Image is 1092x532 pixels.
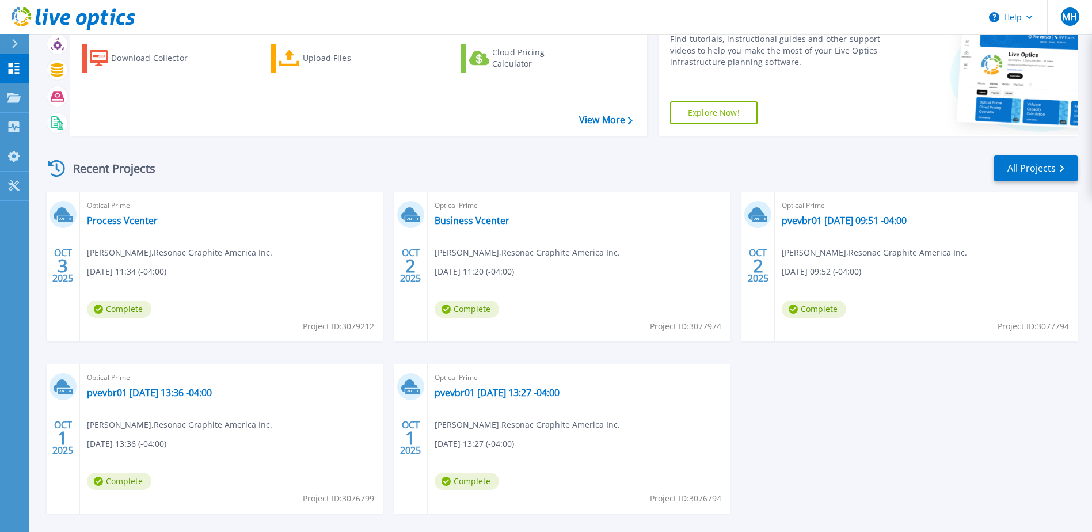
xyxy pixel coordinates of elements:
[52,245,74,287] div: OCT 2025
[303,492,374,505] span: Project ID: 3076799
[82,44,210,73] a: Download Collector
[435,387,560,398] a: pvevbr01 [DATE] 13:27 -04:00
[405,433,416,443] span: 1
[87,199,376,212] span: Optical Prime
[44,154,171,183] div: Recent Projects
[87,438,166,450] span: [DATE] 13:36 (-04:00)
[1062,12,1077,21] span: MH
[435,419,620,431] span: [PERSON_NAME] , Resonac Graphite America Inc.
[58,261,68,271] span: 3
[579,115,633,126] a: View More
[998,320,1069,333] span: Project ID: 3077794
[87,246,272,259] span: [PERSON_NAME] , Resonac Graphite America Inc.
[87,215,158,226] a: Process Vcenter
[435,301,499,318] span: Complete
[58,433,68,443] span: 1
[87,371,376,384] span: Optical Prime
[747,245,769,287] div: OCT 2025
[782,265,861,278] span: [DATE] 09:52 (-04:00)
[435,438,514,450] span: [DATE] 13:27 (-04:00)
[87,387,212,398] a: pvevbr01 [DATE] 13:36 -04:00
[782,301,846,318] span: Complete
[271,44,399,73] a: Upload Files
[87,301,151,318] span: Complete
[492,47,584,70] div: Cloud Pricing Calculator
[435,215,509,226] a: Business Vcenter
[670,33,884,68] div: Find tutorials, instructional guides and other support videos to help you make the most of your L...
[435,199,724,212] span: Optical Prime
[111,47,203,70] div: Download Collector
[435,371,724,384] span: Optical Prime
[435,265,514,278] span: [DATE] 11:20 (-04:00)
[405,261,416,271] span: 2
[670,101,758,124] a: Explore Now!
[461,44,589,73] a: Cloud Pricing Calculator
[782,199,1071,212] span: Optical Prime
[52,417,74,459] div: OCT 2025
[87,265,166,278] span: [DATE] 11:34 (-04:00)
[87,419,272,431] span: [PERSON_NAME] , Resonac Graphite America Inc.
[87,473,151,490] span: Complete
[399,417,421,459] div: OCT 2025
[399,245,421,287] div: OCT 2025
[650,320,721,333] span: Project ID: 3077974
[782,246,967,259] span: [PERSON_NAME] , Resonac Graphite America Inc.
[303,320,374,333] span: Project ID: 3079212
[303,47,395,70] div: Upload Files
[753,261,763,271] span: 2
[435,473,499,490] span: Complete
[650,492,721,505] span: Project ID: 3076794
[994,155,1078,181] a: All Projects
[435,246,620,259] span: [PERSON_NAME] , Resonac Graphite America Inc.
[782,215,907,226] a: pvevbr01 [DATE] 09:51 -04:00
